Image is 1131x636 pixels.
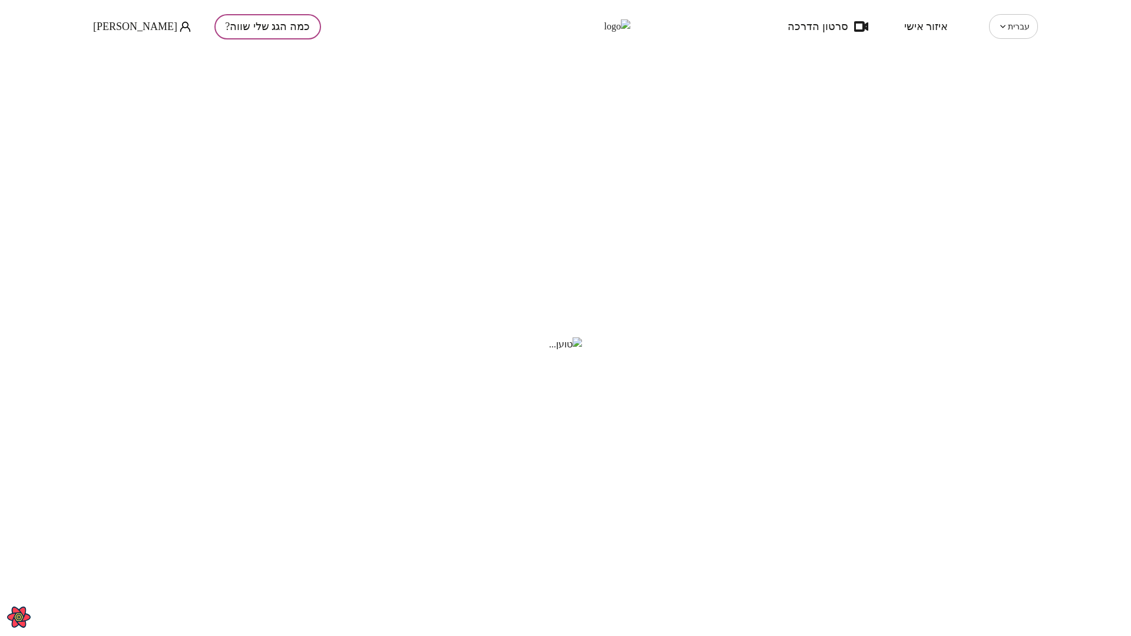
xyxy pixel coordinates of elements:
button: סרטון הדרכה [770,21,886,32]
div: עברית [989,10,1038,43]
button: איזור אישי [887,21,966,32]
img: טוען... [549,337,582,352]
span: [PERSON_NAME] [93,21,177,32]
img: logo [501,19,630,34]
button: כמה הגג שלי שווה? [214,14,321,39]
span: איזור אישי [904,21,948,32]
button: [PERSON_NAME] [93,19,191,34]
span: סרטון הדרכה [788,21,848,32]
button: Open React Query Devtools [7,605,31,629]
